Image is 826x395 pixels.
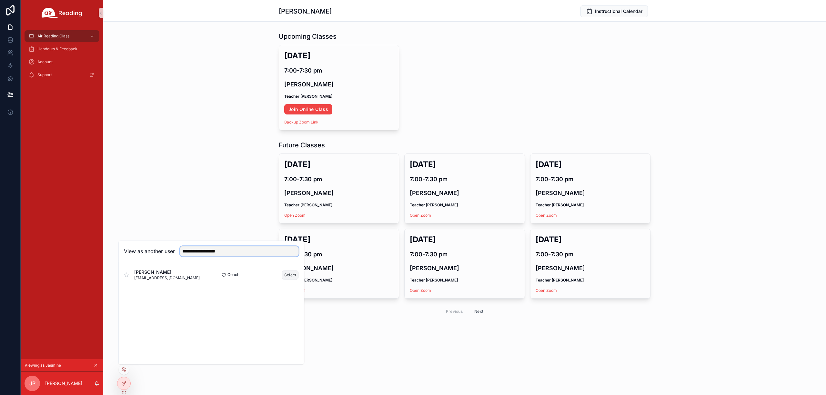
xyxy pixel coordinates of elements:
[410,202,458,207] strong: Teacher [PERSON_NAME]
[227,272,239,277] span: Coach
[124,247,175,255] h2: View as another user
[29,380,35,387] span: JP
[21,26,103,89] div: scrollable content
[580,5,648,17] button: Instructional Calendar
[536,288,557,293] a: Open Zoom
[410,213,431,218] a: Open Zoom
[37,46,77,52] span: Handouts & Feedback
[282,270,299,280] button: Select
[536,278,584,282] strong: Teacher [PERSON_NAME]
[284,234,394,245] h2: [DATE]
[279,141,325,150] h1: Future Classes
[279,32,337,41] h1: Upcoming Classes
[25,363,61,368] span: Viewing as Jasmine
[595,8,642,15] span: Instructional Calendar
[284,264,394,272] h4: [PERSON_NAME]
[284,202,332,207] strong: Teacher [PERSON_NAME]
[37,59,53,64] span: Account
[42,8,82,18] img: App logo
[410,278,458,282] strong: Teacher [PERSON_NAME]
[410,159,519,170] h2: [DATE]
[536,213,557,218] a: Open Zoom
[25,43,99,55] a: Handouts & Feedback
[410,264,519,272] h4: [PERSON_NAME]
[536,189,645,197] h4: [PERSON_NAME]
[536,264,645,272] h4: [PERSON_NAME]
[37,72,52,77] span: Support
[536,175,645,183] h4: 7:00-7:30 pm
[45,380,82,387] p: [PERSON_NAME]
[37,34,69,39] span: Air Reading Class
[284,80,394,89] h4: [PERSON_NAME]
[25,30,99,42] a: Air Reading Class
[410,250,519,259] h4: 7:00-7:30 pm
[536,159,645,170] h2: [DATE]
[284,94,332,99] strong: Teacher [PERSON_NAME]
[284,278,332,282] strong: Teacher [PERSON_NAME]
[284,250,394,259] h4: 7:00-7:30 pm
[284,189,394,197] h4: [PERSON_NAME]
[410,175,519,183] h4: 7:00-7:30 pm
[134,269,200,275] span: [PERSON_NAME]
[536,250,645,259] h4: 7:00-7:30 pm
[25,56,99,68] a: Account
[410,189,519,197] h4: [PERSON_NAME]
[410,288,431,293] a: Open Zoom
[25,69,99,81] a: Support
[536,234,645,245] h2: [DATE]
[279,7,332,16] h1: [PERSON_NAME]
[410,234,519,245] h2: [DATE]
[284,213,306,218] a: Open Zoom
[284,175,394,183] h4: 7:00-7:30 pm
[284,159,394,170] h2: [DATE]
[536,202,584,207] strong: Teacher [PERSON_NAME]
[134,275,200,281] span: [EMAIL_ADDRESS][DOMAIN_NAME]
[284,104,332,114] a: Join Online Class
[470,306,488,316] button: Next
[284,50,394,61] h2: [DATE]
[284,66,394,75] h4: 7:00-7:30 pm
[284,120,318,124] a: Backup Zoom Link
